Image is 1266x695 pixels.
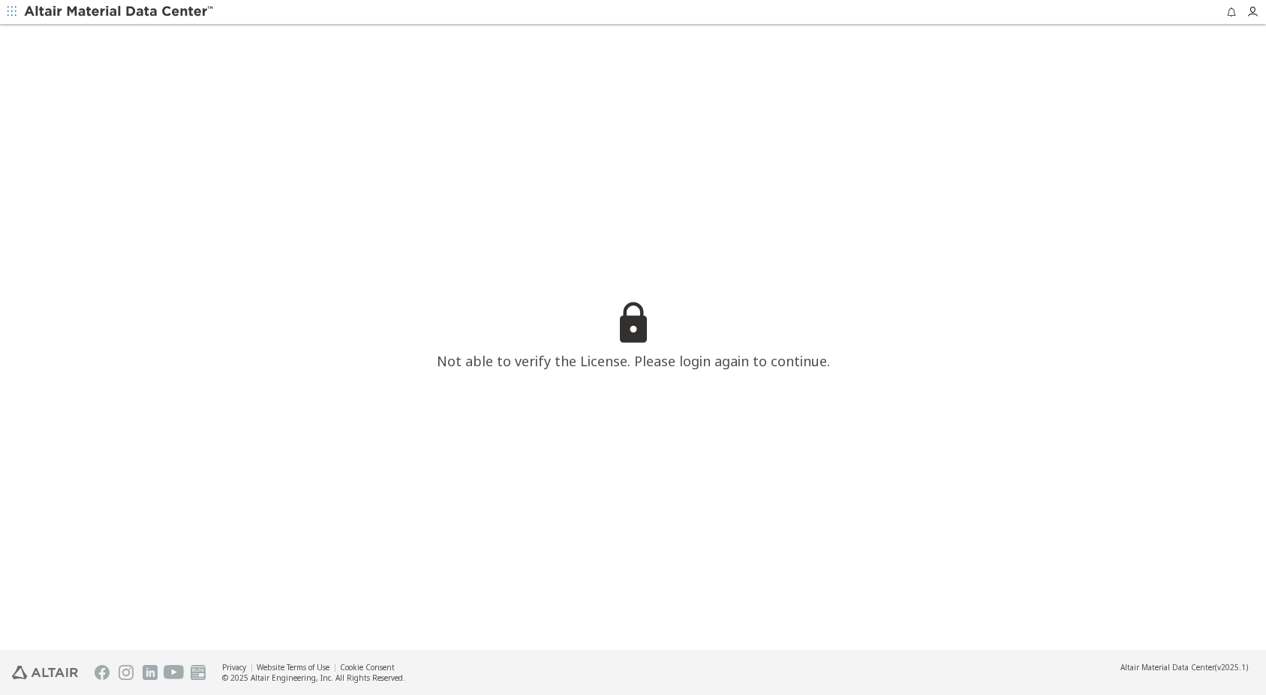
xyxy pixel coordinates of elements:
a: Cookie Consent [340,662,395,672]
img: Altair Engineering [12,666,78,679]
span: Not able to verify the License. Please login again to continue. [437,352,830,370]
div: (v2025.1) [1120,662,1248,672]
img: Altair Material Data Center [24,5,215,20]
a: Website Terms of Use [257,662,329,672]
a: Privacy [222,662,246,672]
div: © 2025 Altair Engineering, Inc. All Rights Reserved. [222,672,405,683]
span: Altair Material Data Center [1120,662,1215,672]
